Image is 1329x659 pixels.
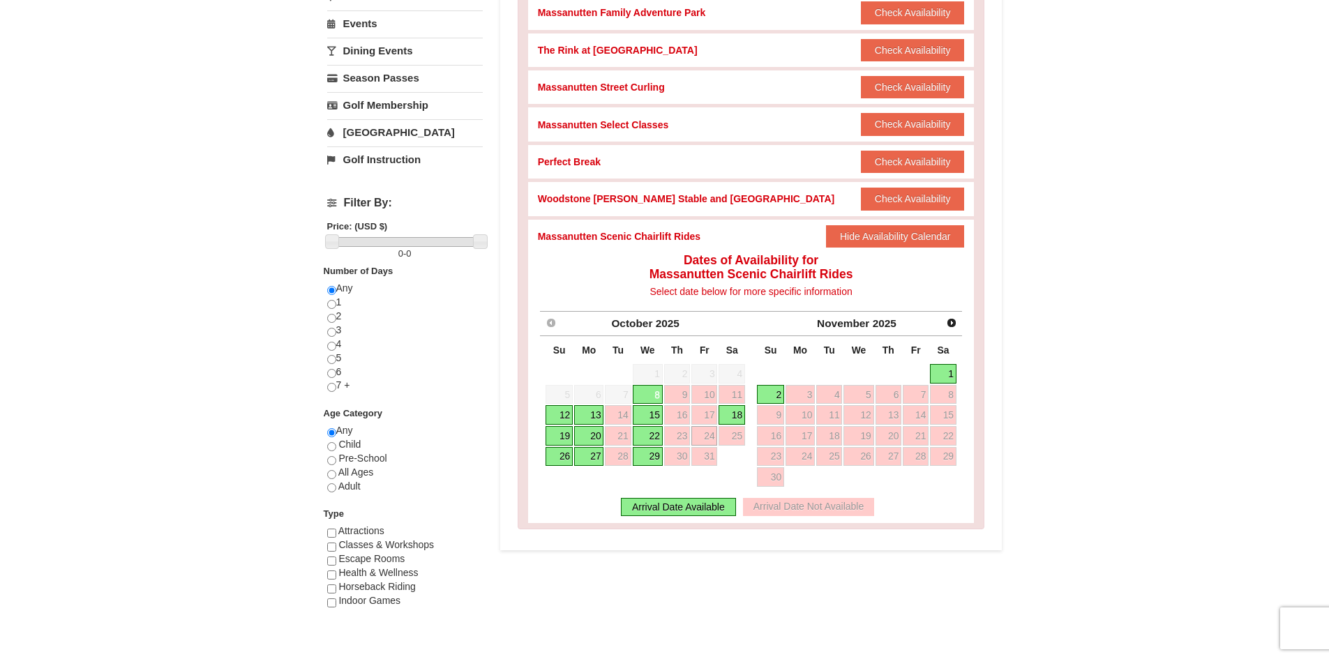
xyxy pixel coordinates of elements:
[338,553,405,564] span: Escape Rooms
[930,385,956,404] a: 8
[650,286,852,297] span: Select date below for more specific information
[816,405,842,425] a: 11
[327,119,483,145] a: [GEOGRAPHIC_DATA]
[861,1,965,24] button: Check Availability
[538,155,601,169] div: Perfect Break
[574,385,603,404] span: 6
[605,405,631,425] a: 14
[938,344,949,356] span: Saturday
[903,405,929,425] a: 14
[826,225,965,248] button: Hide Availability Calendar
[546,447,573,467] a: 26
[691,447,717,467] a: 31
[743,498,874,516] div: Arrival Date Not Available
[816,385,842,404] a: 4
[327,282,483,407] div: Any 1 2 3 4 5 6 7 +
[327,146,483,172] a: Golf Instruction
[633,364,663,384] span: 1
[852,344,866,356] span: Wednesday
[538,80,665,94] div: Massanutten Street Curling
[793,344,807,356] span: Monday
[876,405,902,425] a: 13
[633,426,663,446] a: 22
[946,317,957,328] span: Next
[873,317,896,329] span: 2025
[538,192,834,206] div: Woodstone [PERSON_NAME] Stable and [GEOGRAPHIC_DATA]
[757,447,784,467] a: 23
[726,344,738,356] span: Saturday
[861,113,965,135] button: Check Availability
[911,344,921,356] span: Friday
[611,317,652,329] span: October
[398,248,403,259] span: 0
[843,405,873,425] a: 12
[338,595,400,606] span: Indoor Games
[930,405,956,425] a: 15
[640,344,655,356] span: Wednesday
[816,447,842,467] a: 25
[876,385,902,404] a: 6
[930,447,956,467] a: 29
[817,317,869,329] span: November
[719,426,745,446] a: 25
[338,467,374,478] span: All Ages
[327,197,483,209] h4: Filter By:
[574,426,603,446] a: 20
[546,405,573,425] a: 12
[582,344,596,356] span: Monday
[843,385,873,404] a: 5
[327,10,483,36] a: Events
[691,364,717,384] span: 3
[691,385,717,404] a: 10
[605,426,631,446] a: 21
[324,266,393,276] strong: Number of Days
[338,539,434,550] span: Classes & Workshops
[327,92,483,118] a: Golf Membership
[538,118,669,132] div: Massanutten Select Classes
[757,385,784,404] a: 2
[338,581,416,592] span: Horseback Riding
[538,229,700,243] div: Massanutten Scenic Chairlift Rides
[876,447,902,467] a: 27
[546,385,573,404] span: 5
[816,426,842,446] a: 18
[757,426,784,446] a: 16
[719,364,745,384] span: 4
[691,405,717,425] a: 17
[843,426,873,446] a: 19
[883,344,894,356] span: Thursday
[338,480,361,492] span: Adult
[605,385,631,404] span: 7
[861,39,965,61] button: Check Availability
[930,426,956,446] a: 22
[765,344,777,356] span: Sunday
[324,408,383,418] strong: Age Category
[786,447,815,467] a: 24
[824,344,835,356] span: Tuesday
[338,453,386,464] span: Pre-School
[633,385,663,404] a: 8
[664,447,691,467] a: 30
[691,426,717,446] a: 24
[327,221,388,232] strong: Price: (USD $)
[861,151,965,173] button: Check Availability
[757,467,784,487] a: 30
[930,364,956,384] a: 1
[538,6,706,20] div: Massanutten Family Adventure Park
[664,426,691,446] a: 23
[327,65,483,91] a: Season Passes
[633,405,663,425] a: 15
[671,344,683,356] span: Thursday
[903,385,929,404] a: 7
[538,43,698,57] div: The Rink at [GEOGRAPHIC_DATA]
[664,405,691,425] a: 16
[903,447,929,467] a: 28
[700,344,709,356] span: Friday
[574,447,603,467] a: 27
[546,317,557,328] span: Prev
[876,426,902,446] a: 20
[633,447,663,467] a: 29
[327,247,483,261] label: -
[546,426,573,446] a: 19
[553,344,566,356] span: Sunday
